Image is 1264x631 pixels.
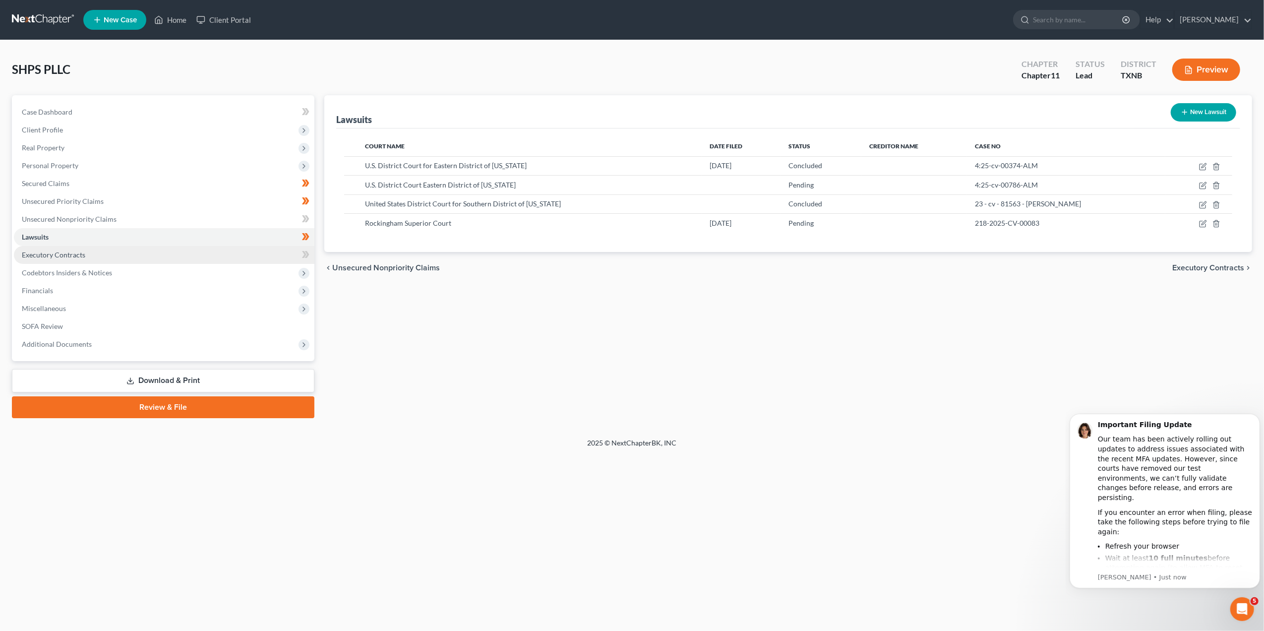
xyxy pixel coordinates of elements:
a: Home [149,11,191,29]
button: New Lawsuit [1171,103,1236,122]
a: Download & Print [12,369,314,392]
span: Miscellaneous [22,304,66,313]
span: Court Name [365,142,405,150]
span: Unsecured Nonpriority Claims [22,215,117,223]
span: Executory Contracts [22,251,85,259]
a: Unsecured Priority Claims [14,192,314,210]
a: Lawsuits [14,228,314,246]
div: TXNB [1121,70,1156,81]
span: 5 [1251,597,1259,605]
span: New Case [104,16,137,24]
iframe: Intercom notifications message [1066,401,1264,626]
span: Pending [788,181,814,189]
div: Chapter [1022,59,1060,70]
input: Search by name... [1033,10,1124,29]
span: Personal Property [22,161,78,170]
a: [PERSON_NAME] [1175,11,1252,29]
button: Executory Contracts chevron_right [1172,264,1252,272]
div: District [1121,59,1156,70]
span: [DATE] [710,161,731,170]
span: United States District Court for Southern District of [US_STATE] [365,199,561,208]
span: Case Dashboard [22,108,72,116]
a: SOFA Review [14,317,314,335]
span: Date Filed [710,142,742,150]
span: Real Property [22,143,64,152]
iframe: Intercom live chat [1230,597,1254,621]
span: Client Profile [22,126,63,134]
span: Status [788,142,810,150]
span: Case No [975,142,1001,150]
div: 2025 © NextChapterBK, INC [350,438,915,456]
span: Concluded [788,161,822,170]
a: Secured Claims [14,175,314,192]
div: Status [1076,59,1105,70]
i: chevron_left [324,264,332,272]
a: Client Portal [191,11,256,29]
span: U.S. District Court for Eastern District of [US_STATE] [365,161,527,170]
span: U.S. District Court Eastern District of [US_STATE] [365,181,516,189]
button: Preview [1172,59,1240,81]
span: 23 - cv - 81563 - [PERSON_NAME] [975,199,1081,208]
span: Rockingham Superior Court [365,219,451,227]
a: Unsecured Nonpriority Claims [14,210,314,228]
span: 4:25-cv-00374-ALM [975,161,1038,170]
span: 218-2025-CV-00083 [975,219,1039,227]
span: Secured Claims [22,179,69,188]
span: SHPS PLLC [12,62,70,76]
span: Codebtors Insiders & Notices [22,268,112,277]
span: Creditor Name [869,142,918,150]
i: chevron_right [1244,264,1252,272]
span: Unsecured Priority Claims [22,197,104,205]
span: Pending [788,219,814,227]
span: Lawsuits [22,233,49,241]
a: Executory Contracts [14,246,314,264]
a: Review & File [12,396,314,418]
span: 11 [1051,70,1060,80]
span: Executory Contracts [1172,264,1244,272]
a: Help [1141,11,1174,29]
button: chevron_left Unsecured Nonpriority Claims [324,264,440,272]
span: 4:25-cv-00786-ALM [975,181,1038,189]
span: Financials [22,286,53,295]
span: Unsecured Nonpriority Claims [332,264,440,272]
span: [DATE] [710,219,731,227]
div: Lawsuits [336,114,372,126]
span: Concluded [788,199,822,208]
span: SOFA Review [22,322,63,330]
div: Lead [1076,70,1105,81]
div: Chapter [1022,70,1060,81]
a: Case Dashboard [14,103,314,121]
span: Additional Documents [22,340,92,348]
